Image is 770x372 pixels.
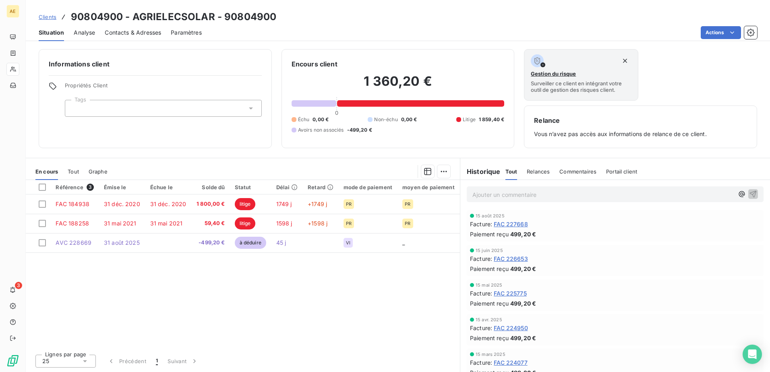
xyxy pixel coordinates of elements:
[56,184,94,191] div: Référence
[163,353,203,370] button: Suivant
[308,200,327,207] span: +1749 j
[72,105,78,112] input: Ajouter une valeur
[89,168,108,175] span: Graphe
[402,239,405,246] span: _
[510,334,536,342] span: 499,20 €
[235,237,266,249] span: à déduire
[524,49,638,101] button: Gestion du risqueSurveiller ce client en intégrant votre outil de gestion des risques client.
[401,116,417,123] span: 0,00 €
[527,168,550,175] span: Relances
[6,354,19,367] img: Logo LeanPay
[235,198,256,210] span: litige
[49,59,262,69] h6: Informations client
[346,240,350,245] span: VI
[235,217,256,229] span: litige
[470,230,509,238] span: Paiement reçu
[494,289,527,298] span: FAC 225775
[196,239,225,247] span: -499,20 €
[476,248,503,253] span: 15 juin 2025
[494,254,528,263] span: FAC 226653
[56,220,89,227] span: FAC 188258
[56,239,91,246] span: AVC 228669
[235,184,267,190] div: Statut
[6,5,19,18] div: AE
[104,220,137,227] span: 31 mai 2021
[276,239,286,246] span: 45 j
[150,200,186,207] span: 31 déc. 2020
[701,26,741,39] button: Actions
[510,299,536,308] span: 499,20 €
[559,168,596,175] span: Commentaires
[71,10,276,24] h3: 90804900 - AGRIELECSOLAR - 90804900
[150,220,183,227] span: 31 mai 2021
[308,220,327,227] span: +1598 j
[470,254,492,263] span: Facture :
[87,184,94,191] span: 3
[346,202,352,207] span: PR
[156,357,158,365] span: 1
[470,324,492,332] span: Facture :
[494,358,528,367] span: FAC 224077
[505,168,517,175] span: Tout
[196,219,225,227] span: 59,40 €
[494,324,528,332] span: FAC 224950
[104,184,141,190] div: Émise le
[476,213,505,218] span: 15 août 2025
[292,59,337,69] h6: Encours client
[534,116,747,125] h6: Relance
[196,200,225,208] span: 1 800,00 €
[276,220,292,227] span: 1598 j
[298,116,310,123] span: Échu
[39,14,56,20] span: Clients
[534,116,747,138] div: Vous n’avez pas accès aux informations de relance de ce client.
[510,265,536,273] span: 499,20 €
[347,126,372,134] span: -499,20 €
[105,29,161,37] span: Contacts & Adresses
[308,184,334,190] div: Retard
[743,345,762,364] div: Open Intercom Messenger
[102,353,151,370] button: Précédent
[476,283,503,287] span: 15 mai 2025
[171,29,202,37] span: Paramètres
[292,73,505,97] h2: 1 360,20 €
[463,116,476,123] span: Litige
[276,200,292,207] span: 1749 j
[56,200,89,207] span: FAC 184938
[298,126,344,134] span: Avoirs non associés
[476,352,505,357] span: 15 mars 2025
[335,110,338,116] span: 0
[460,167,501,176] h6: Historique
[150,184,187,190] div: Échue le
[470,265,509,273] span: Paiement reçu
[531,70,576,77] span: Gestion du risque
[494,220,528,228] span: FAC 227668
[470,334,509,342] span: Paiement reçu
[479,116,505,123] span: 1 859,40 €
[104,200,140,207] span: 31 déc. 2020
[346,221,352,226] span: PR
[39,29,64,37] span: Situation
[15,282,22,289] span: 3
[104,239,140,246] span: 31 août 2025
[531,80,631,93] span: Surveiller ce client en intégrant votre outil de gestion des risques client.
[470,299,509,308] span: Paiement reçu
[606,168,637,175] span: Portail client
[68,168,79,175] span: Tout
[344,184,393,190] div: mode de paiement
[42,357,49,365] span: 25
[39,13,56,21] a: Clients
[74,29,95,37] span: Analyse
[35,168,58,175] span: En cours
[476,317,502,322] span: 15 avr. 2025
[405,221,410,226] span: PR
[151,353,163,370] button: 1
[402,184,455,190] div: moyen de paiement
[470,358,492,367] span: Facture :
[276,184,298,190] div: Délai
[65,82,262,93] span: Propriétés Client
[470,220,492,228] span: Facture :
[510,230,536,238] span: 499,20 €
[470,289,492,298] span: Facture :
[313,116,329,123] span: 0,00 €
[405,202,410,207] span: PR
